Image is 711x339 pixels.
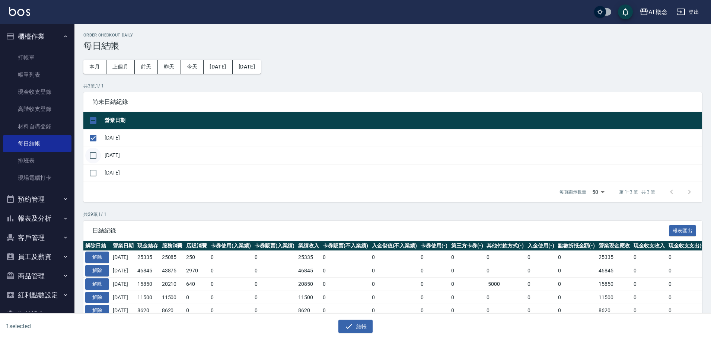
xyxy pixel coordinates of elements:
td: 0 [556,304,597,317]
td: 8620 [296,304,321,317]
td: [DATE] [103,164,702,182]
h3: 每日結帳 [83,41,702,51]
td: 0 [209,251,253,264]
button: AT概念 [637,4,670,20]
h6: 1 selected [6,322,176,331]
a: 打帳單 [3,49,71,66]
th: 卡券使用(入業績) [209,241,253,251]
td: 0 [632,251,667,264]
td: 0 [370,251,419,264]
td: 46845 [597,264,632,278]
button: 櫃檯作業 [3,27,71,46]
button: 結帳 [338,320,373,333]
h2: Order checkout daily [83,33,702,38]
td: 8620 [597,304,632,317]
td: [DATE] [103,147,702,164]
p: 共 3 筆, 1 / 1 [83,83,702,89]
td: 0 [556,264,597,278]
td: 46845 [135,264,160,278]
td: 0 [449,264,485,278]
button: 員工及薪資 [3,247,71,266]
td: 0 [209,277,253,291]
td: 0 [370,304,419,317]
td: 250 [184,251,209,264]
td: 11500 [160,291,185,304]
span: 日結紀錄 [92,227,669,234]
td: 0 [556,277,597,291]
td: 25335 [135,251,160,264]
button: 資料設定 [3,305,71,324]
th: 現金收支收入 [632,241,667,251]
td: 0 [485,304,526,317]
img: Logo [9,7,30,16]
td: 20850 [296,277,321,291]
td: 0 [370,277,419,291]
button: 今天 [181,60,204,74]
td: 0 [370,264,419,278]
th: 營業日期 [103,112,702,129]
td: 0 [419,277,449,291]
td: 0 [449,304,485,317]
td: 0 [419,251,449,264]
td: 0 [419,264,449,278]
button: 解除 [85,305,109,316]
td: 11500 [597,291,632,304]
td: [DATE] [111,304,135,317]
th: 點數折抵金額(-) [556,241,597,251]
td: 0 [667,277,708,291]
td: 25085 [160,251,185,264]
a: 材料自購登錄 [3,118,71,135]
button: [DATE] [233,60,261,74]
td: 0 [209,304,253,317]
p: 每頁顯示數量 [559,189,586,195]
th: 業績收入 [296,241,321,251]
span: 尚未日結紀錄 [92,98,693,106]
a: 帳單列表 [3,66,71,83]
th: 入金儲值(不入業績) [370,241,419,251]
button: 解除 [85,292,109,303]
td: 0 [667,304,708,317]
td: 0 [321,277,370,291]
button: 本月 [83,60,106,74]
td: -5000 [485,277,526,291]
td: 0 [485,264,526,278]
td: [DATE] [111,277,135,291]
td: 0 [321,264,370,278]
button: 報表及分析 [3,209,71,228]
th: 解除日結 [83,241,111,251]
td: 0 [321,304,370,317]
th: 卡券販賣(入業績) [253,241,297,251]
td: 0 [632,264,667,278]
td: 0 [667,264,708,278]
td: 11500 [296,291,321,304]
td: 0 [449,291,485,304]
button: 解除 [85,265,109,276]
th: 營業現金應收 [597,241,632,251]
td: [DATE] [111,291,135,304]
td: 0 [253,264,297,278]
td: 0 [419,304,449,317]
td: 0 [209,264,253,278]
button: 上個月 [106,60,135,74]
td: 25335 [597,251,632,264]
th: 店販消費 [184,241,209,251]
button: 解除 [85,278,109,290]
th: 卡券販賣(不入業績) [321,241,370,251]
th: 其他付款方式(-) [485,241,526,251]
th: 現金收支支出(-) [667,241,708,251]
a: 高階收支登錄 [3,100,71,118]
button: 客戶管理 [3,228,71,247]
a: 現場電腦打卡 [3,169,71,186]
button: [DATE] [204,60,232,74]
td: 0 [253,277,297,291]
td: 0 [253,251,297,264]
td: 0 [449,277,485,291]
td: 0 [667,291,708,304]
td: 0 [526,264,556,278]
th: 營業日期 [111,241,135,251]
td: 8620 [135,304,160,317]
td: 15850 [135,277,160,291]
td: 0 [449,251,485,264]
div: 50 [589,182,607,202]
a: 每日結帳 [3,135,71,152]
